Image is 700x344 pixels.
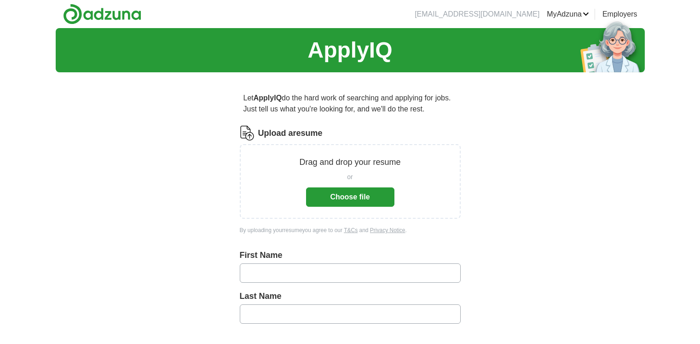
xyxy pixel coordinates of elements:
[344,227,358,233] a: T&Cs
[240,89,461,118] p: Let do the hard work of searching and applying for jobs. Just tell us what you're looking for, an...
[547,9,589,20] a: MyAdzuna
[240,249,461,262] label: First Name
[306,187,394,207] button: Choose file
[254,94,282,102] strong: ApplyIQ
[602,9,637,20] a: Employers
[370,227,405,233] a: Privacy Notice
[240,290,461,303] label: Last Name
[240,126,255,140] img: CV Icon
[240,226,461,234] div: By uploading your resume you agree to our and .
[258,127,323,140] label: Upload a resume
[63,4,141,24] img: Adzuna logo
[299,156,400,169] p: Drag and drop your resume
[307,34,392,67] h1: ApplyIQ
[347,172,353,182] span: or
[415,9,539,20] li: [EMAIL_ADDRESS][DOMAIN_NAME]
